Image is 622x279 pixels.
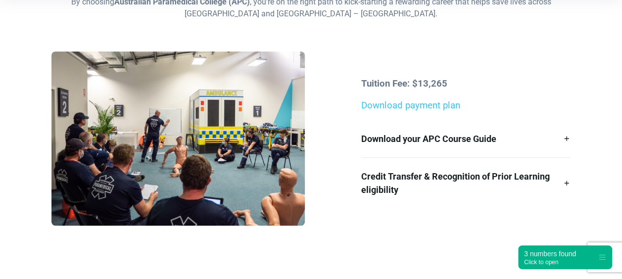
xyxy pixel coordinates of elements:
[361,120,571,157] a: Download your APC Course Guide
[361,78,447,89] strong: Tuition Fee: $13,265
[361,100,460,111] a: Download payment plan
[361,158,571,208] a: Credit Transfer & Recognition of Prior Learning eligibility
